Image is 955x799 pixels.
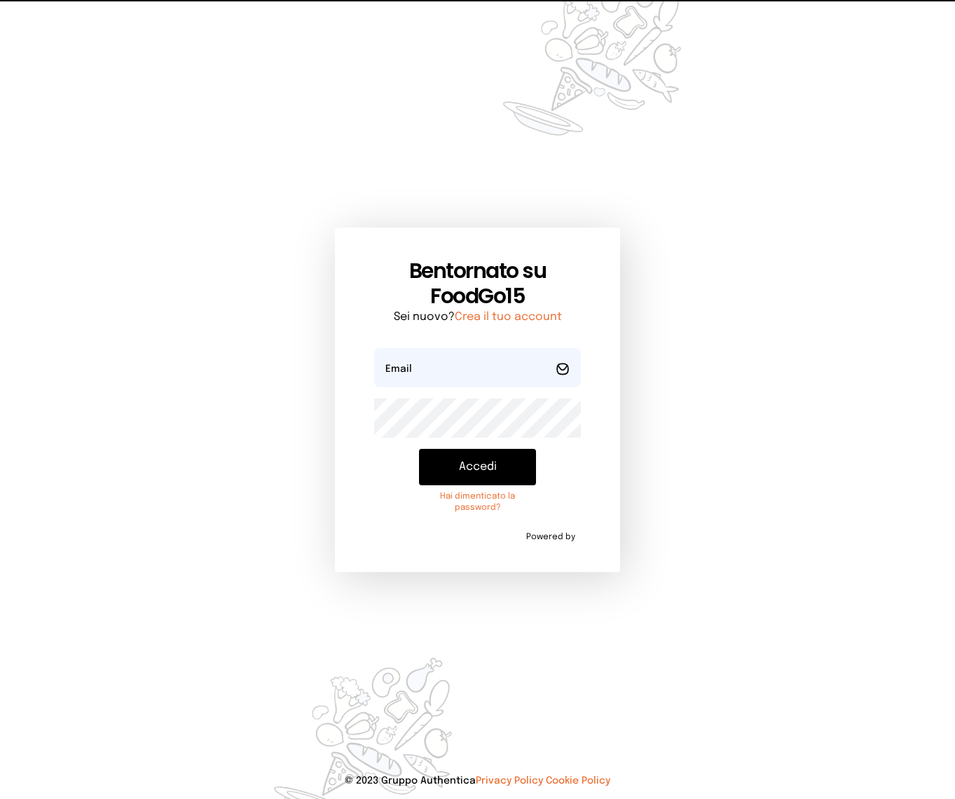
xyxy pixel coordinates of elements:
button: Accedi [419,449,537,485]
a: Privacy Policy [476,776,543,786]
p: Sei nuovo? [374,309,582,326]
a: Hai dimenticato la password? [419,491,537,513]
h1: Bentornato su FoodGo15 [374,258,582,309]
a: Cookie Policy [546,776,610,786]
span: Powered by [526,531,575,543]
a: Crea il tuo account [455,311,562,323]
p: © 2023 Gruppo Authentica [22,774,933,788]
